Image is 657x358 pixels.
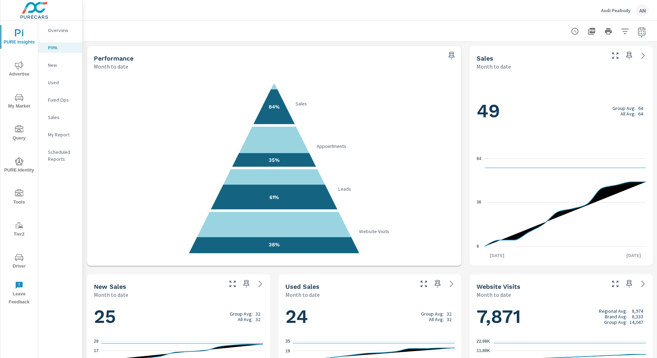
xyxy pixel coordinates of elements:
[638,111,643,117] p: 64
[477,55,493,62] h5: Sales
[241,278,252,289] span: Save this to your personalized report
[94,305,263,328] h1: 25
[485,252,509,259] p: [DATE]
[601,24,615,38] button: Print Report
[295,101,307,107] text: Sales
[477,291,511,299] p: Month to date
[94,62,128,71] p: Month to date
[624,50,635,61] span: Save this to your personalized report
[255,317,260,322] p: 32
[285,305,455,328] h1: 24
[269,242,279,248] text: 38%
[638,105,643,111] p: 64
[38,25,82,35] div: Overview
[622,252,646,259] p: [DATE]
[429,317,444,322] p: All Avg:
[477,156,481,161] text: 64
[477,283,520,290] h5: Website Visits
[269,194,279,200] text: 61%
[2,221,36,238] span: Tier2
[477,62,511,71] p: Month to date
[2,253,36,270] span: Driver
[285,339,290,344] text: 35
[421,311,444,317] p: Group Avg:
[359,228,390,234] text: Website Visits
[2,61,36,78] span: Advertise
[636,4,649,17] div: AN
[638,278,649,289] a: See more details in report
[610,278,621,289] button: Make Fullscreen
[638,50,649,61] a: See more details in report
[2,93,36,110] span: My Market
[94,348,99,353] text: 17
[477,349,490,353] text: 11.89K
[48,27,77,34] p: Overview
[238,317,253,322] p: All Avg:
[624,278,635,289] span: Save this to your personalized report
[632,314,643,319] p: 8,333
[38,95,82,105] div: Fixed Ops
[255,311,260,317] p: 32
[446,50,457,61] span: Save this to your personalized report
[338,186,351,192] text: Leads
[635,24,649,38] button: Select Date Range
[285,283,319,290] h5: Used Sales
[599,308,627,314] p: Regional Avg:
[269,157,279,163] text: 35%
[605,314,627,319] p: Brand Avg:
[2,125,36,142] span: Query
[620,111,635,117] p: All Avg:
[48,96,77,103] p: Fixed Ops
[94,291,128,299] p: Month to date
[477,99,646,123] h1: 49
[255,278,266,289] a: See more details in report
[630,319,643,325] p: 14,047
[2,281,36,306] span: Leave Feedback
[477,305,646,328] h1: 7,871
[285,291,320,299] p: Month to date
[94,283,126,290] h5: New Sales
[0,21,38,309] div: nav menu
[447,317,452,322] p: 32
[48,62,77,69] p: New
[48,44,77,51] p: PIPA
[285,349,290,353] text: 19
[477,200,481,205] text: 36
[601,7,631,14] p: Audi Peabody
[2,157,36,174] span: PURE Identity
[38,77,82,88] div: Used
[2,189,36,206] span: Tools
[38,42,82,53] div: PIPA
[227,278,238,289] button: Make Fullscreen
[418,278,429,289] button: Make Fullscreen
[38,129,82,140] div: My Report
[604,319,627,325] p: Group Avg:
[447,311,452,317] p: 32
[48,131,77,138] p: My Report
[618,24,632,38] button: Apply Filters
[613,105,635,111] p: Group Avg:
[632,308,643,314] p: 8,974
[432,278,443,289] span: Save this to your personalized report
[2,29,36,46] span: PURE Insights
[38,147,82,164] div: Scheduled Reports
[477,339,490,344] text: 22.98K
[269,104,279,110] text: 84%
[48,79,77,86] p: Used
[38,112,82,122] div: Sales
[477,244,479,249] text: 8
[48,149,77,162] p: Scheduled Reports
[230,311,253,317] p: Group Avg:
[446,278,457,289] a: See more details in report
[317,143,346,149] text: Appointments
[48,114,77,121] p: Sales
[94,55,133,62] h5: Performance
[94,339,99,344] text: 29
[585,24,599,38] button: "Export Report to PDF"
[38,60,82,70] div: New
